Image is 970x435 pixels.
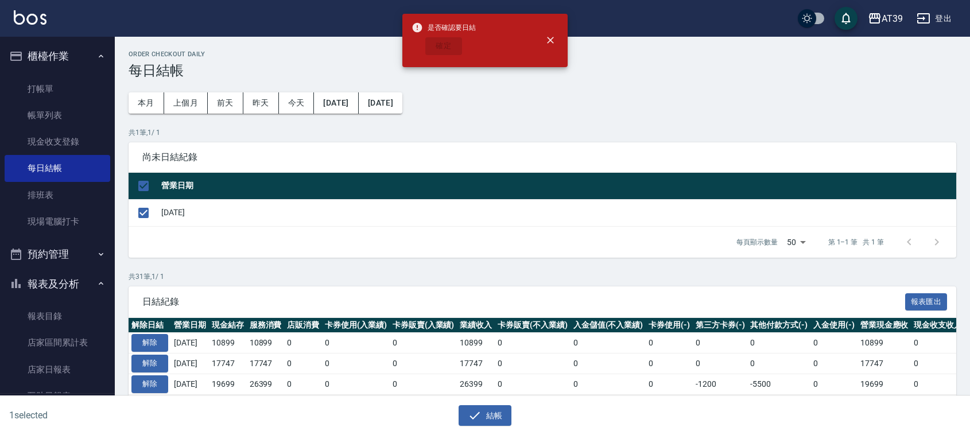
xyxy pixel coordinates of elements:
button: 結帳 [459,405,512,426]
th: 卡券販賣(入業績) [390,318,457,333]
p: 共 31 筆, 1 / 1 [129,271,956,282]
td: 0 [810,374,858,394]
td: 19699 [858,374,911,394]
td: -5500 [747,374,810,394]
a: 店家區間累計表 [5,329,110,356]
a: 報表目錄 [5,303,110,329]
a: 現場電腦打卡 [5,208,110,235]
button: 報表及分析 [5,269,110,299]
td: 26399 [457,374,495,394]
td: 0 [284,354,322,374]
td: 0 [646,394,693,415]
td: 0 [646,374,693,394]
td: 0 [911,374,965,394]
td: 10899 [209,333,247,354]
td: 0 [693,333,748,354]
th: 入金使用(-) [810,318,858,333]
div: AT39 [882,11,903,26]
td: 22499 [247,394,285,415]
td: 0 [810,394,858,415]
h6: 1 selected [9,408,240,422]
td: -1200 [693,374,748,394]
a: 互助日報表 [5,383,110,409]
td: [DATE] [171,374,209,394]
td: 17747 [247,354,285,374]
button: 解除 [131,375,168,393]
td: 0 [390,374,457,394]
a: 帳單列表 [5,102,110,129]
td: 0 [571,333,646,354]
th: 解除日結 [129,318,171,333]
h2: Order checkout daily [129,51,956,58]
td: 0 [284,374,322,394]
th: 卡券使用(入業績) [322,318,390,333]
th: 店販消費 [284,318,322,333]
td: 23449 [457,394,495,415]
td: 0 [911,394,965,415]
th: 其他付款方式(-) [747,318,810,333]
td: 0 [646,333,693,354]
button: 今天 [279,92,315,114]
td: 0 [495,333,571,354]
td: 10899 [247,333,285,354]
a: 報表匯出 [905,296,948,306]
a: 每日結帳 [5,155,110,181]
td: 16949 [209,394,247,415]
button: close [538,28,563,53]
td: 0 [322,374,390,394]
td: 17747 [457,354,495,374]
p: 每頁顯示數量 [736,237,778,247]
td: 0 [571,394,646,415]
span: 是否確認要日結 [412,22,476,33]
th: 現金收支收入 [911,318,965,333]
button: 報表匯出 [905,293,948,311]
td: 0 [495,354,571,374]
button: 上個月 [164,92,208,114]
button: save [835,7,858,30]
td: 0 [571,354,646,374]
td: 0 [495,394,571,415]
p: 共 1 筆, 1 / 1 [129,127,956,138]
th: 營業日期 [158,173,956,200]
td: 0 [390,333,457,354]
td: 0 [322,333,390,354]
th: 第三方卡券(-) [693,318,748,333]
div: 50 [782,227,810,258]
th: 營業日期 [171,318,209,333]
span: 日結紀錄 [142,296,905,308]
button: [DATE] [359,92,402,114]
button: 解除 [131,355,168,372]
a: 打帳單 [5,76,110,102]
button: 櫃檯作業 [5,41,110,71]
td: 0 [646,354,693,374]
td: 16949 [858,394,911,415]
td: 10899 [457,333,495,354]
td: 0 [390,354,457,374]
td: -3000 [693,394,748,415]
th: 卡券販賣(不入業績) [495,318,571,333]
td: 0 [911,333,965,354]
button: [DATE] [314,92,358,114]
td: [DATE] [158,199,956,226]
td: 0 [322,354,390,374]
th: 入金儲值(不入業績) [571,318,646,333]
span: 尚未日結紀錄 [142,152,942,163]
td: 950 [284,394,322,415]
td: 0 [390,394,457,415]
td: 0 [911,354,965,374]
td: 19699 [209,374,247,394]
img: Logo [14,10,46,25]
td: 0 [693,354,748,374]
th: 業績收入 [457,318,495,333]
td: 0 [284,333,322,354]
td: 0 [322,394,390,415]
th: 卡券使用(-) [646,318,693,333]
td: 0 [810,354,858,374]
td: 17747 [209,354,247,374]
td: 0 [747,333,810,354]
button: AT39 [863,7,907,30]
a: 排班表 [5,182,110,208]
td: 0 [495,374,571,394]
p: 第 1–1 筆 共 1 筆 [828,237,884,247]
td: 0 [571,374,646,394]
